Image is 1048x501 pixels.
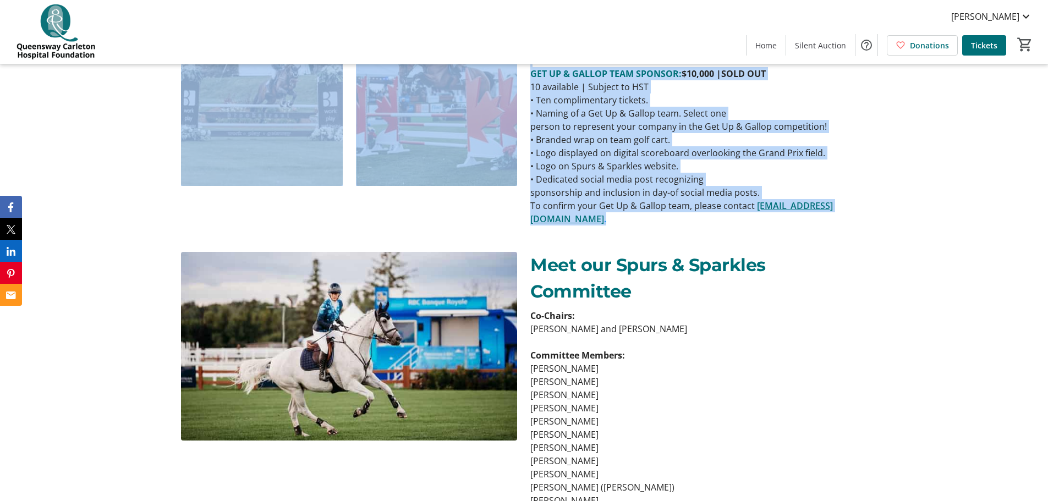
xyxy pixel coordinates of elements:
span: [PERSON_NAME] [951,10,1019,23]
p: [PERSON_NAME] [530,415,866,428]
p: [PERSON_NAME] [530,428,866,441]
button: Cart [1015,35,1035,54]
p: [PERSON_NAME] [530,401,866,415]
p: [PERSON_NAME] [530,388,866,401]
a: Donations [887,35,958,56]
img: undefined [181,252,517,441]
a: . [604,213,606,225]
p: [PERSON_NAME] and [PERSON_NAME] [530,322,866,335]
a: Home [747,35,786,56]
p: [PERSON_NAME] [530,467,866,481]
img: undefined [181,24,343,186]
p: • Ten complimentary tickets. [530,93,866,107]
p: Meet our Spurs & Sparkles Committee [530,252,866,305]
p: • Branded wrap on team golf cart. [530,133,866,146]
p: 10 available | Subject to HST [530,80,866,93]
a: Tickets [962,35,1006,56]
p: • Logo displayed on digital scoreboard overlooking the Grand Prix field. [530,146,866,159]
p: [PERSON_NAME] [530,454,866,467]
p: person to represent your company in the Get Up & Gallop competition! [530,120,866,133]
p: [PERSON_NAME] [530,375,866,388]
span: Tickets [971,40,997,51]
p: [PERSON_NAME] [530,362,866,375]
a: [EMAIL_ADDRESS][DOMAIN_NAME] [530,200,833,225]
strong: $10,000 |SOLD OUT [682,68,766,80]
span: Silent Auction [795,40,846,51]
p: • Dedicated social media post recognizing [530,173,866,186]
span: Donations [910,40,949,51]
strong: GET UP & GALLOP TEAM SPONSOR: [530,68,682,80]
img: QCH Foundation's Logo [7,4,105,59]
p: [PERSON_NAME] [530,441,866,454]
p: • Naming of a Get Up & Gallop team. Select one [530,107,866,120]
p: To confirm your Get Up & Gallop team, please contact [530,199,866,225]
span: Home [755,40,777,51]
button: [PERSON_NAME] [942,8,1041,25]
button: Help [855,34,877,56]
a: Silent Auction [786,35,855,56]
img: undefined [356,24,518,186]
p: sponsorship and inclusion in day-of social media posts. [530,186,866,199]
p: • Logo on Spurs & Sparkles website. [530,159,866,173]
strong: Co-Chairs: [530,310,575,322]
strong: Committee Members: [530,349,625,361]
p: [PERSON_NAME] ([PERSON_NAME]) [530,481,866,494]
